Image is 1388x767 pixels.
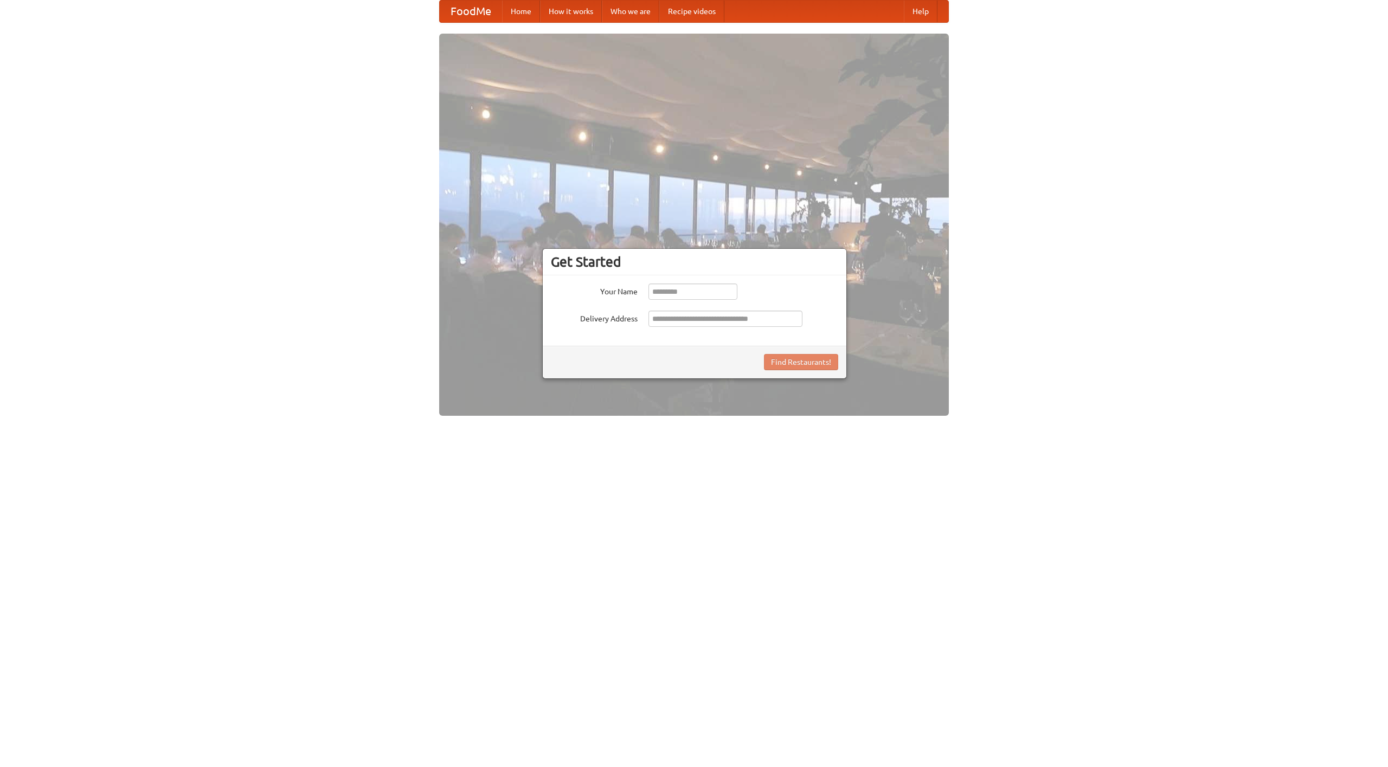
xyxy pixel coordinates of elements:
a: Who we are [602,1,659,22]
a: Home [502,1,540,22]
a: How it works [540,1,602,22]
label: Delivery Address [551,311,638,324]
a: Recipe videos [659,1,724,22]
a: FoodMe [440,1,502,22]
button: Find Restaurants! [764,354,838,370]
h3: Get Started [551,254,838,270]
a: Help [904,1,937,22]
label: Your Name [551,283,638,297]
